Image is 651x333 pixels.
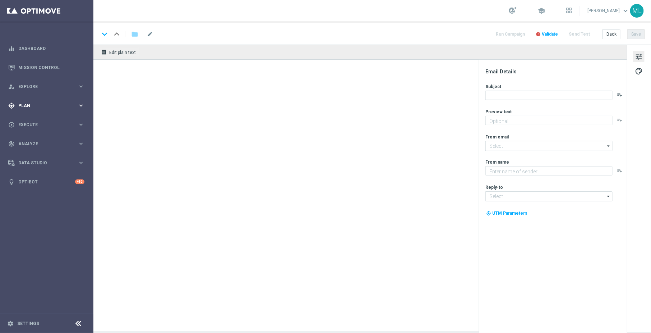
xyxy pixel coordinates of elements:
i: keyboard_arrow_right [78,102,84,109]
span: Validate [542,32,558,37]
label: From email [485,134,509,140]
i: play_circle_outline [8,122,15,128]
i: gps_fixed [8,102,15,109]
i: error [536,32,541,37]
i: equalizer [8,45,15,52]
button: play_circle_outline Execute keyboard_arrow_right [8,122,85,128]
button: folder [130,28,139,40]
span: tune [635,52,643,61]
span: palette [635,67,643,76]
button: person_search Explore keyboard_arrow_right [8,84,85,90]
button: lightbulb Optibot +10 [8,179,85,185]
a: Dashboard [18,39,84,58]
i: lightbulb [8,179,15,185]
i: settings [7,320,14,327]
div: +10 [75,179,84,184]
i: keyboard_arrow_right [78,121,84,128]
label: Reply-to [485,184,503,190]
span: Data Studio [18,161,78,165]
div: Analyze [8,141,78,147]
button: playlist_add [617,117,623,123]
a: Settings [17,321,39,326]
button: Save [627,29,645,39]
span: Execute [18,123,78,127]
i: keyboard_arrow_right [78,83,84,90]
i: folder [131,30,138,38]
i: arrow_drop_down [605,141,612,151]
i: person_search [8,83,15,90]
a: Mission Control [18,58,84,77]
button: my_location UTM Parameters [485,209,528,217]
input: Select [485,141,613,151]
i: keyboard_arrow_right [78,159,84,166]
span: Explore [18,85,78,89]
label: Subject [485,84,501,90]
button: Data Studio keyboard_arrow_right [8,160,85,166]
div: Dashboard [8,39,84,58]
button: Mission Control [8,65,85,70]
label: From name [485,159,509,165]
div: Data Studio [8,160,78,166]
span: Edit plain text [109,50,136,55]
i: receipt [101,49,107,55]
button: tune [633,51,645,62]
i: track_changes [8,141,15,147]
span: Analyze [18,142,78,146]
button: receipt Edit plain text [99,47,139,57]
i: keyboard_arrow_down [99,29,110,40]
button: track_changes Analyze keyboard_arrow_right [8,141,85,147]
span: UTM Parameters [492,211,527,216]
div: Explore [8,83,78,90]
button: playlist_add [617,92,623,98]
div: Optibot [8,172,84,191]
div: Plan [8,102,78,109]
button: palette [633,65,645,77]
div: ML [630,4,644,18]
div: Execute [8,122,78,128]
span: Plan [18,104,78,108]
button: equalizer Dashboard [8,46,85,51]
button: gps_fixed Plan keyboard_arrow_right [8,103,85,109]
i: arrow_drop_down [605,192,612,201]
label: Preview text [485,109,512,115]
button: playlist_add [617,168,623,173]
input: Select [485,191,613,201]
i: keyboard_arrow_right [78,140,84,147]
div: Email Details [485,68,626,75]
span: school [537,7,545,15]
a: [PERSON_NAME]keyboard_arrow_down [587,5,630,16]
button: Back [602,29,620,39]
a: Optibot [18,172,75,191]
button: error Validate [535,29,559,39]
i: my_location [486,211,491,216]
span: keyboard_arrow_down [622,7,629,15]
div: Mission Control [8,58,84,77]
span: mode_edit [147,31,153,37]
